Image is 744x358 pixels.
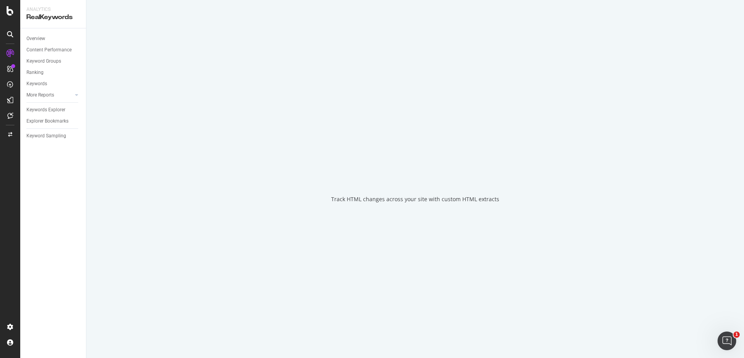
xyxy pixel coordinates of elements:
[26,46,72,54] div: Content Performance
[26,117,81,125] a: Explorer Bookmarks
[26,132,81,140] a: Keyword Sampling
[26,106,65,114] div: Keywords Explorer
[26,68,81,77] a: Ranking
[26,35,81,43] a: Overview
[331,195,499,203] div: Track HTML changes across your site with custom HTML extracts
[718,332,736,350] iframe: Intercom live chat
[26,57,81,65] a: Keyword Groups
[26,68,44,77] div: Ranking
[26,80,81,88] a: Keywords
[26,106,81,114] a: Keywords Explorer
[26,6,80,13] div: Analytics
[26,35,45,43] div: Overview
[26,117,68,125] div: Explorer Bookmarks
[26,80,47,88] div: Keywords
[26,132,66,140] div: Keyword Sampling
[26,91,73,99] a: More Reports
[26,91,54,99] div: More Reports
[387,155,443,183] div: animation
[26,46,81,54] a: Content Performance
[733,332,740,338] span: 1
[26,57,61,65] div: Keyword Groups
[26,13,80,22] div: RealKeywords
